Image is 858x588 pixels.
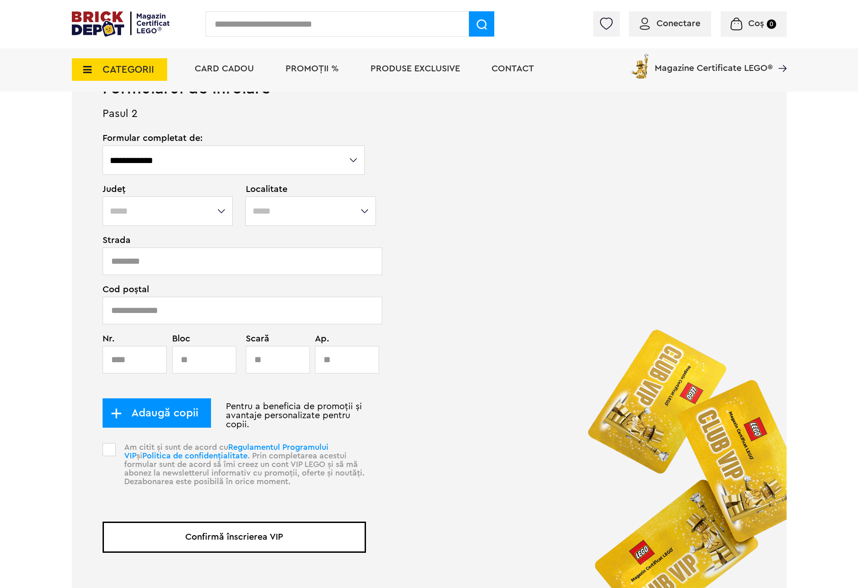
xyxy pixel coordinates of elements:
[103,334,162,343] span: Nr.
[103,185,234,194] span: Județ
[640,19,700,28] a: Conectare
[492,64,534,73] a: Contact
[246,185,366,194] span: Localitate
[118,443,366,501] p: Am citit și sunt de acord cu și . Prin completarea acestui formular sunt de acord să îmi creez un...
[195,64,254,73] a: Card Cadou
[142,452,248,460] a: Politica de confidențialitate
[370,64,460,73] a: Produse exclusive
[103,134,366,143] span: Formular completat de:
[315,334,352,343] span: Ap.
[172,334,231,343] span: Bloc
[103,65,154,75] span: CATEGORII
[103,522,366,553] button: Confirmă înscrierea VIP
[767,19,776,29] small: 0
[124,443,328,460] a: Regulamentul Programului VIP
[748,19,764,28] span: Coș
[72,109,787,134] p: Pasul 2
[773,52,787,61] a: Magazine Certificate LEGO®
[286,64,339,73] a: PROMOȚII %
[103,285,366,294] span: Cod poștal
[103,402,366,429] p: Pentru a beneficia de promoții și avantaje personalizate pentru copii.
[656,19,700,28] span: Conectare
[111,408,122,419] img: add_child
[122,408,198,418] span: Adaugă copii
[655,52,773,73] span: Magazine Certificate LEGO®
[246,334,293,343] span: Scară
